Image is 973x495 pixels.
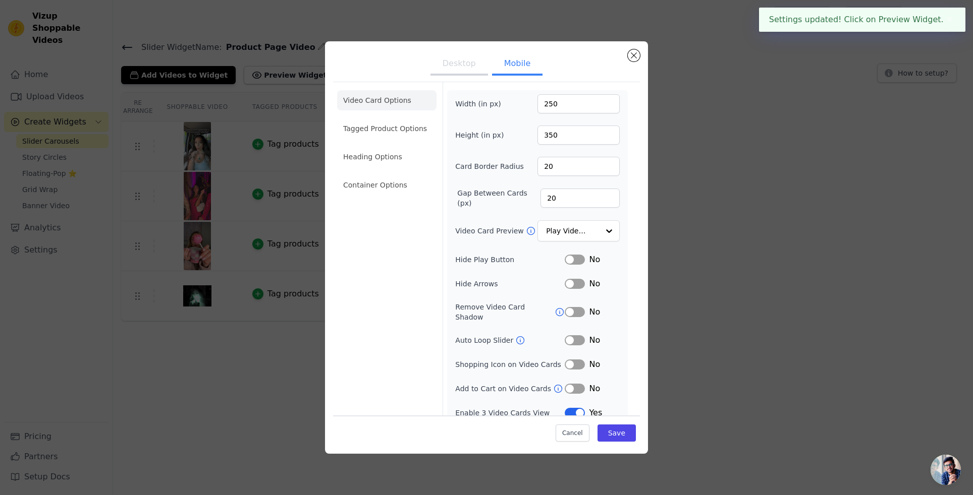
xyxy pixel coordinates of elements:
[337,90,437,110] li: Video Card Options
[457,188,540,208] label: Gap Between Cards (px)
[598,424,636,442] button: Save
[337,118,437,139] li: Tagged Product Options
[589,306,600,318] span: No
[455,161,524,171] label: Card Border Radius
[589,254,600,266] span: No
[455,335,515,345] label: Auto Loop Slider
[556,424,589,442] button: Cancel
[337,147,437,167] li: Heading Options
[455,255,565,265] label: Hide Play Button
[944,14,955,26] button: Close
[589,278,600,290] span: No
[931,455,961,485] a: Open chat
[455,99,510,109] label: Width (in px)
[430,53,488,76] button: Desktop
[455,384,553,394] label: Add to Cart on Video Cards
[492,53,543,76] button: Mobile
[337,175,437,195] li: Container Options
[455,359,561,369] label: Shopping Icon on Video Cards
[589,407,602,419] span: Yes
[455,226,525,236] label: Video Card Preview
[589,358,600,370] span: No
[455,279,565,289] label: Hide Arrows
[455,408,565,418] label: Enable 3 Video Cards View
[589,334,600,346] span: No
[628,49,640,61] button: Close modal
[455,302,555,322] label: Remove Video Card Shadow
[455,130,510,140] label: Height (in px)
[589,383,600,395] span: No
[759,8,965,32] div: Settings updated! Click on Preview Widget.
